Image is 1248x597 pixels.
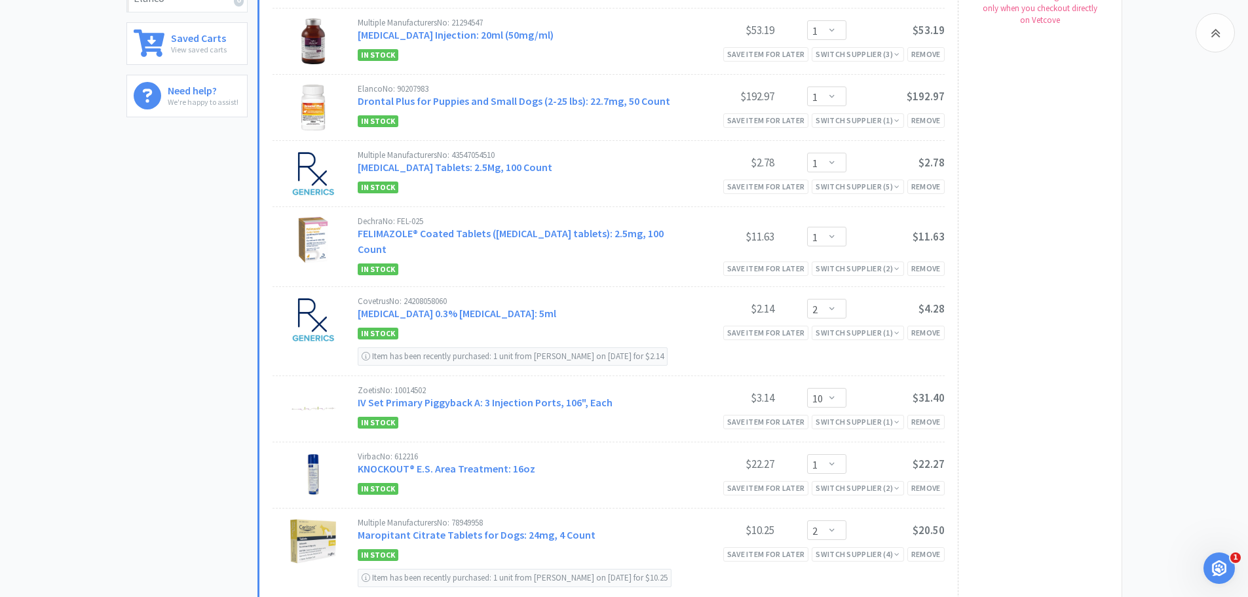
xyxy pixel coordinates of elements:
div: Remove [907,326,945,339]
div: $11.63 [676,229,774,244]
img: 79fd3433994e4a7e96db7b9687afd092_711860.jpeg [290,518,336,564]
img: 59feb3224d2c43aea029664cf8fd52d2_269048.jpeg [290,297,336,343]
div: Multiple Manufacturers No: 43547054510 [358,151,676,159]
a: Drontal Plus for Puppies and Small Dogs (2-25 lbs): 22.7mg, 50 Count [358,94,670,107]
span: In Stock [358,328,398,339]
div: $3.14 [676,390,774,406]
span: In Stock [358,115,398,127]
div: Save item for later [723,326,809,339]
h6: Need help? [168,82,238,96]
img: e9d2a469c2b744368733453c1b69bc83_476086.jpeg [290,18,336,64]
span: In Stock [358,483,398,495]
p: View saved carts [171,43,227,56]
div: Remove [907,481,945,495]
div: Switch Supplier ( 1 ) [816,415,899,428]
span: $20.50 [913,523,945,537]
span: In Stock [358,263,398,275]
span: $53.19 [913,23,945,37]
span: 1 [1230,552,1241,563]
div: Covetrus No: 24208058060 [358,297,676,305]
div: Save item for later [723,481,809,495]
div: $10.25 [676,522,774,538]
span: $31.40 [913,391,945,405]
div: Switch Supplier ( 5 ) [816,180,899,193]
a: [MEDICAL_DATA] 0.3% [MEDICAL_DATA]: 5ml [358,307,556,320]
div: $22.27 [676,456,774,472]
div: Save item for later [723,415,809,429]
span: $192.97 [907,89,945,104]
span: In Stock [358,182,398,193]
div: Save item for later [723,180,809,193]
span: In Stock [358,549,398,561]
a: Maropitant Citrate Tablets for Dogs: 24mg, 4 Count [358,528,596,541]
div: Save item for later [723,261,809,275]
a: FELIMAZOLE® Coated Tablets ([MEDICAL_DATA] tablets): 2.5mg, 100 Count [358,227,664,256]
div: Switch Supplier ( 3 ) [816,48,899,60]
div: Switch Supplier ( 4 ) [816,548,899,560]
div: Switch Supplier ( 1 ) [816,114,899,126]
a: [MEDICAL_DATA] Tablets: 2.5Mg, 100 Count [358,161,552,174]
img: 63931388946e43ffb12c3d63d162b6b4_633662.jpeg [290,85,336,130]
div: Dechra No: FEL-025 [358,217,676,225]
div: Item has been recently purchased: 1 unit from [PERSON_NAME] on [DATE] for $2.14 [358,347,668,366]
span: $2.78 [918,155,945,170]
div: Remove [907,113,945,127]
span: $11.63 [913,229,945,244]
div: Remove [907,415,945,429]
img: fc96541230d445078d861a65dfb13593_61872.jpeg [290,386,336,432]
div: Switch Supplier ( 1 ) [816,326,899,339]
div: $192.97 [676,88,774,104]
div: $2.14 [676,301,774,317]
div: Save item for later [723,47,809,61]
a: KNOCKOUT® E.S. Area Treatment: 16oz [358,462,535,475]
img: f47f6605bee24d1484e086a74da4ebfc_50025.jpeg [290,452,336,498]
p: We're happy to assist! [168,96,238,108]
img: 3cb457452af24aa48a721d0f6341cf2a_57425.jpeg [290,217,336,263]
div: Elanco No: 90207983 [358,85,676,93]
div: $2.78 [676,155,774,170]
span: In Stock [358,417,398,429]
div: Remove [907,47,945,61]
div: Save item for later [723,547,809,561]
div: Save item for later [723,113,809,127]
div: Remove [907,547,945,561]
div: Multiple Manufacturers No: 21294547 [358,18,676,27]
div: $53.19 [676,22,774,38]
div: Item has been recently purchased: 1 unit from [PERSON_NAME] on [DATE] for $10.25 [358,569,671,587]
a: Saved CartsView saved carts [126,22,248,65]
h6: Saved Carts [171,29,227,43]
div: Switch Supplier ( 2 ) [816,262,899,275]
iframe: Intercom live chat [1203,552,1235,584]
div: Virbac No: 612216 [358,452,676,461]
span: $4.28 [918,301,945,316]
div: Remove [907,180,945,193]
img: 2f9837f6ef4c4f2f8c4e1b1a007d2fb4_525537.jpeg [290,151,336,197]
div: Multiple Manufacturers No: 78949958 [358,518,676,527]
span: $22.27 [913,457,945,471]
span: In Stock [358,49,398,61]
div: Switch Supplier ( 2 ) [816,482,899,494]
div: Zoetis No: 10014502 [358,386,676,395]
a: IV Set Primary Piggyback A: 3 Injection Ports, 106", Each [358,396,613,409]
div: Remove [907,261,945,275]
a: [MEDICAL_DATA] Injection: 20ml (50mg/ml) [358,28,554,41]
